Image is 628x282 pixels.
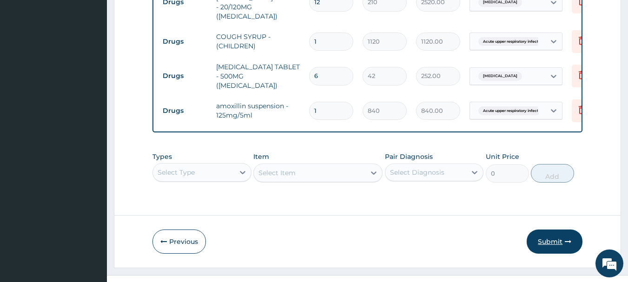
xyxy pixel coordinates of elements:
[212,58,304,95] td: [MEDICAL_DATA] TABLET - 500MG ([MEDICAL_DATA])
[478,106,546,116] span: Acute upper respiratory infect...
[531,164,574,183] button: Add
[5,185,177,218] textarea: Type your message and hit 'Enter'
[385,152,433,161] label: Pair Diagnosis
[158,67,212,85] td: Drugs
[478,37,546,46] span: Acute upper respiratory infect...
[486,152,519,161] label: Unit Price
[158,168,195,177] div: Select Type
[212,27,304,55] td: COUGH SYRUP - (CHILDREN)
[48,52,156,64] div: Chat with us now
[54,83,128,177] span: We're online!
[527,230,582,254] button: Submit
[152,230,206,254] button: Previous
[478,72,522,81] span: [MEDICAL_DATA]
[152,5,175,27] div: Minimize live chat window
[390,168,444,177] div: Select Diagnosis
[253,152,269,161] label: Item
[158,33,212,50] td: Drugs
[17,46,38,70] img: d_794563401_company_1708531726252_794563401
[212,97,304,125] td: amoxillin suspension - 125mg/5ml
[158,102,212,119] td: Drugs
[152,153,172,161] label: Types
